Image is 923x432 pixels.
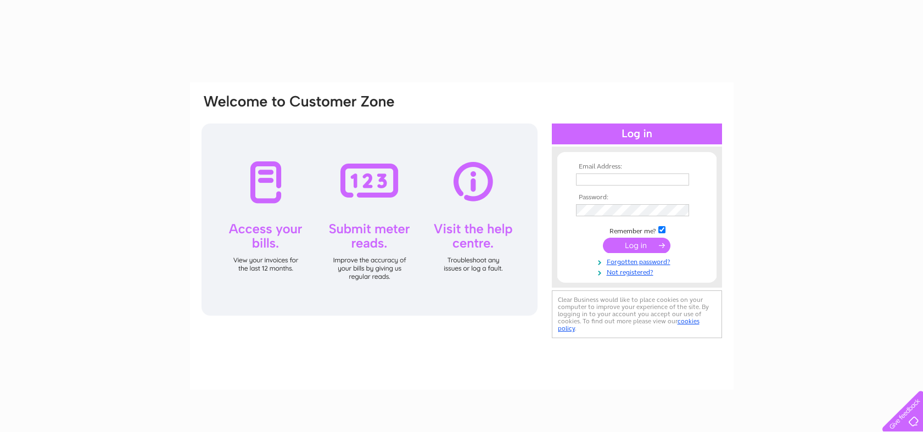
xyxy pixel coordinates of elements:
div: Clear Business would like to place cookies on your computer to improve your experience of the sit... [552,290,722,338]
a: Not registered? [576,266,701,277]
input: Submit [603,238,670,253]
th: Email Address: [573,163,701,171]
a: cookies policy [558,317,700,332]
a: Forgotten password? [576,256,701,266]
th: Password: [573,194,701,201]
td: Remember me? [573,225,701,235]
